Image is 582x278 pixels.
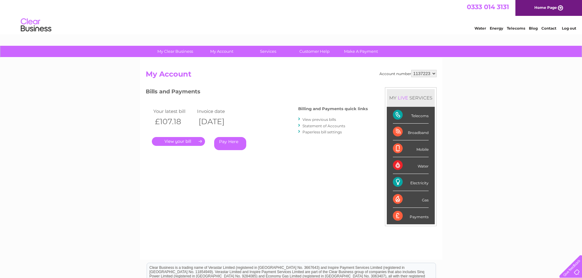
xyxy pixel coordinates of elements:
[150,46,200,57] a: My Clear Business
[393,174,429,191] div: Electricity
[562,26,576,31] a: Log out
[379,70,437,77] div: Account number
[393,157,429,174] div: Water
[541,26,556,31] a: Contact
[152,137,205,146] a: .
[146,87,368,98] h3: Bills and Payments
[243,46,293,57] a: Services
[393,191,429,208] div: Gas
[393,208,429,224] div: Payments
[196,115,240,128] th: [DATE]
[529,26,538,31] a: Blog
[289,46,340,57] a: Customer Help
[474,26,486,31] a: Water
[196,107,240,115] td: Invoice date
[20,16,52,34] img: logo.png
[146,70,437,81] h2: My Account
[302,130,342,134] a: Paperless bill settings
[214,137,246,150] a: Pay Here
[152,115,196,128] th: £107.18
[147,3,436,30] div: Clear Business is a trading name of Verastar Limited (registered in [GEOGRAPHIC_DATA] No. 3667643...
[467,3,509,11] a: 0333 014 3131
[507,26,525,31] a: Telecoms
[196,46,247,57] a: My Account
[302,124,345,128] a: Statement of Accounts
[393,140,429,157] div: Mobile
[393,124,429,140] div: Broadband
[302,117,336,122] a: View previous bills
[298,107,368,111] h4: Billing and Payments quick links
[152,107,196,115] td: Your latest bill
[397,95,409,101] div: LIVE
[393,107,429,124] div: Telecoms
[336,46,386,57] a: Make A Payment
[387,89,435,107] div: MY SERVICES
[490,26,503,31] a: Energy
